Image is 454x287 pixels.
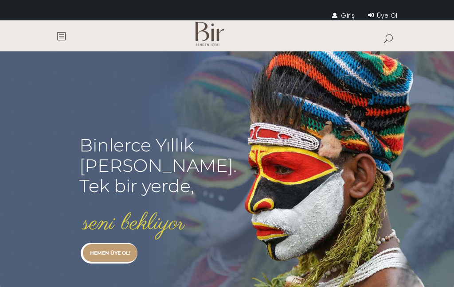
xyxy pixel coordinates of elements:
[83,210,184,237] rs-layer: seni bekliyor
[196,22,225,47] img: Mobile Logo
[368,11,397,20] a: Üye Ol
[83,244,137,262] a: HEMEN ÜYE OL!
[332,11,355,20] a: Giriş
[79,135,237,196] rs-layer: Binlerce Yıllık [PERSON_NAME]. Tek bir yerde,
